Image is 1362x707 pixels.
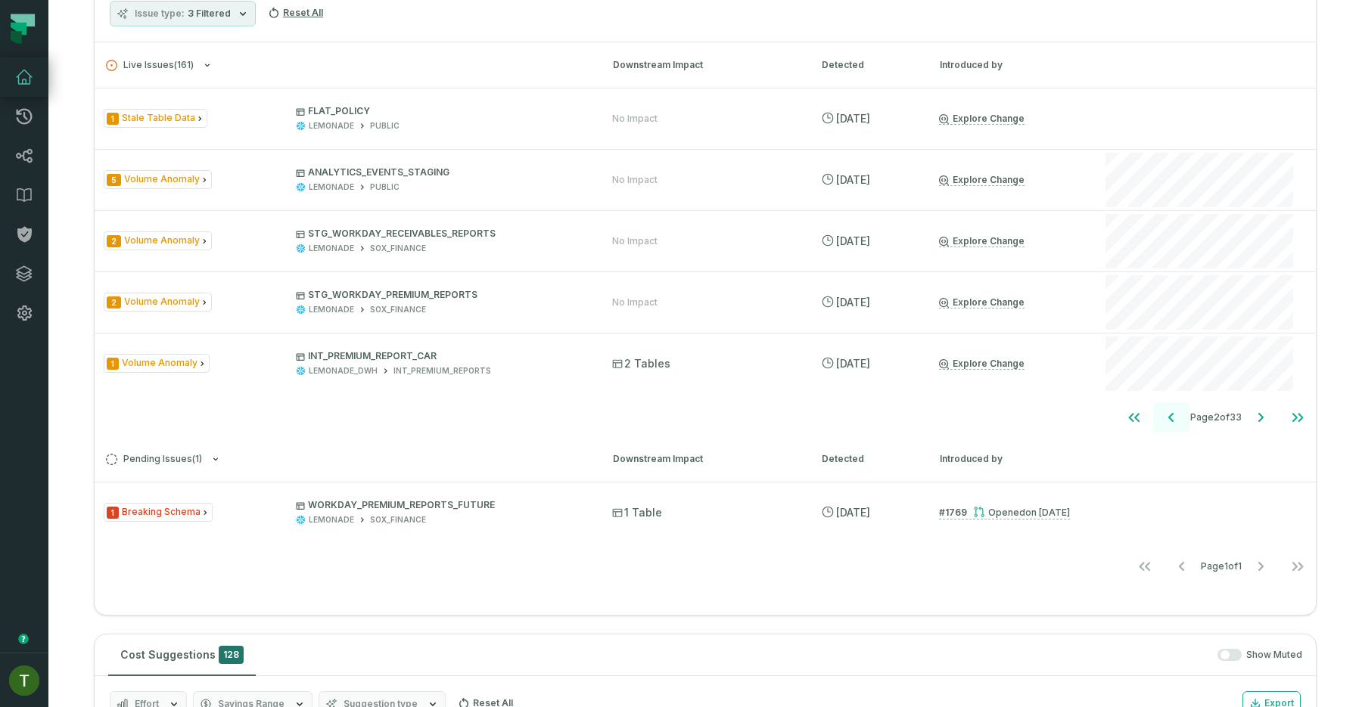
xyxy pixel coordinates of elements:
[370,304,426,315] div: SOX_FINANCE
[939,358,1025,370] a: Explore Change
[1025,507,1070,518] relative-time: Jul 15, 2025, 3:22 PM GMT+3
[95,482,1316,585] div: Pending Issues(1)
[296,105,585,117] p: FLAT_POLICY
[1116,402,1152,433] button: Go to first page
[108,634,256,675] button: Cost Suggestions
[370,514,426,526] div: SOX_FINANCE
[104,354,210,373] span: Issue Type
[262,649,1302,662] div: Show Muted
[1127,551,1316,581] ul: Page 1 of 1
[106,454,202,465] span: Pending Issues ( 1 )
[612,113,658,125] div: No Impact
[1127,551,1163,581] button: Go to first page
[104,503,213,522] span: Issue Type
[107,507,119,519] span: Severity
[939,174,1025,186] a: Explore Change
[106,454,586,465] button: Pending Issues(1)
[309,181,354,193] div: LEMONADE
[107,174,121,186] span: Severity
[940,452,1076,466] div: Introduced by
[135,8,185,20] span: Issue type
[9,665,39,696] img: avatar of Tomer Galun
[836,296,870,309] relative-time: Oct 2, 2025, 2:00 AM GMT+3
[309,120,354,132] div: LEMONADE
[393,365,491,377] div: INT_PREMIUM_REPORTS
[1242,551,1279,581] button: Go to next page
[612,356,670,371] span: 2 Tables
[219,646,244,664] span: 128
[110,1,256,26] button: Issue type3 Filtered
[836,112,870,125] relative-time: Oct 3, 2025, 10:21 AM GMT+3
[296,166,585,178] p: ANALYTICS_EVENTS_STAGING
[104,293,212,312] span: Issue Type
[296,499,585,511] p: WORKDAY_PREMIUM_REPORTS_FUTURE
[822,58,913,72] div: Detected
[95,551,1316,581] nav: pagination
[104,109,207,128] span: Issue Type
[1242,402,1279,433] button: Go to next page
[188,8,231,20] span: 3 Filtered
[1280,551,1316,581] button: Go to last page
[309,365,378,377] div: LEMONADE_DWH
[836,234,870,247] relative-time: Oct 2, 2025, 2:00 AM GMT+3
[939,235,1025,247] a: Explore Change
[1280,402,1316,433] button: Go to last page
[973,507,1070,518] div: Opened
[104,170,212,189] span: Issue Type
[939,506,1070,519] a: #1769Opened[DATE] 3:22:10 PM
[309,304,354,315] div: LEMONADE
[95,402,1316,433] nav: pagination
[940,58,1076,72] div: Introduced by
[613,452,794,466] div: Downstream Impact
[613,58,794,72] div: Downstream Impact
[836,357,870,370] relative-time: Oct 1, 2025, 11:02 PM GMT+3
[107,235,121,247] span: Severity
[370,181,400,193] div: PUBLIC
[939,113,1025,125] a: Explore Change
[262,1,329,25] button: Reset All
[612,505,662,520] span: 1 Table
[309,243,354,254] div: LEMONADE
[612,296,658,309] div: No Impact
[612,235,658,247] div: No Impact
[612,174,658,186] div: No Impact
[1164,551,1200,581] button: Go to previous page
[107,358,119,370] span: Severity
[296,228,585,240] p: STG_WORKDAY_RECEIVABLES_REPORTS
[1153,402,1189,433] button: Go to previous page
[836,173,870,186] relative-time: Oct 3, 2025, 10:21 AM GMT+3
[106,60,194,71] span: Live Issues ( 161 )
[106,60,586,71] button: Live Issues(161)
[107,296,121,309] span: Severity
[1116,402,1316,433] ul: Page 2 of 33
[836,506,870,519] relative-time: Oct 1, 2025, 12:26 PM GMT+3
[370,243,426,254] div: SOX_FINANCE
[107,113,119,125] span: Severity
[296,289,585,301] p: STG_WORKDAY_PREMIUM_REPORTS
[370,120,400,132] div: PUBLIC
[939,296,1025,309] a: Explore Change
[104,231,212,250] span: Issue Type
[17,632,30,646] div: Tooltip anchor
[822,452,913,466] div: Detected
[309,514,354,526] div: LEMONADE
[95,88,1316,436] div: Live Issues(161)
[296,350,585,362] p: INT_PREMIUM_REPORT_CAR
